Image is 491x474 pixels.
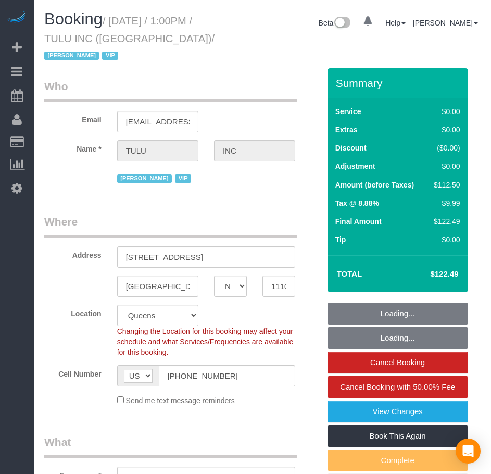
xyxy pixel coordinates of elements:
label: Email [36,111,109,125]
h4: $122.49 [399,270,458,279]
div: $122.49 [430,216,460,227]
span: Changing the Location for this booking may affect your schedule and what Services/Frequencies are... [117,327,294,356]
a: Book This Again [328,425,468,447]
input: City [117,276,198,297]
img: New interface [333,17,350,30]
legend: Where [44,214,297,238]
span: [PERSON_NAME] [117,174,172,183]
label: Location [36,305,109,319]
label: Adjustment [335,161,375,171]
div: $0.00 [430,234,460,245]
div: $0.00 [430,106,460,117]
label: Address [36,246,109,260]
h3: Summary [336,77,463,89]
small: / [DATE] / 1:00PM / TULU INC ([GEOGRAPHIC_DATA]) [44,15,215,62]
div: $0.00 [430,161,460,171]
input: Cell Number [159,365,295,386]
input: First Name [117,140,198,161]
label: Final Amount [335,216,382,227]
label: Cell Number [36,365,109,379]
label: Extras [335,124,358,135]
label: Discount [335,143,367,153]
span: VIP [175,174,191,183]
span: Send me text message reminders [126,396,235,405]
div: $112.50 [430,180,460,190]
a: Help [385,19,406,27]
label: Name * [36,140,109,154]
label: Amount (before Taxes) [335,180,414,190]
a: View Changes [328,401,468,422]
a: Beta [319,19,351,27]
a: Cancel Booking with 50.00% Fee [328,376,468,398]
strong: Total [337,269,362,278]
div: $0.00 [430,124,460,135]
input: Zip Code [262,276,295,297]
label: Tax @ 8.88% [335,198,379,208]
img: Automaid Logo [6,10,27,25]
a: [PERSON_NAME] [413,19,478,27]
legend: What [44,434,297,458]
span: [PERSON_NAME] [44,52,99,60]
div: $9.99 [430,198,460,208]
label: Service [335,106,361,117]
span: Cancel Booking with 50.00% Fee [340,382,455,391]
input: Email [117,111,198,132]
div: Open Intercom Messenger [456,439,481,464]
input: Last Name [214,140,295,161]
div: ($0.00) [430,143,460,153]
span: VIP [102,52,118,60]
span: Booking [44,10,103,28]
a: Cancel Booking [328,352,468,373]
label: Tip [335,234,346,245]
legend: Who [44,79,297,102]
